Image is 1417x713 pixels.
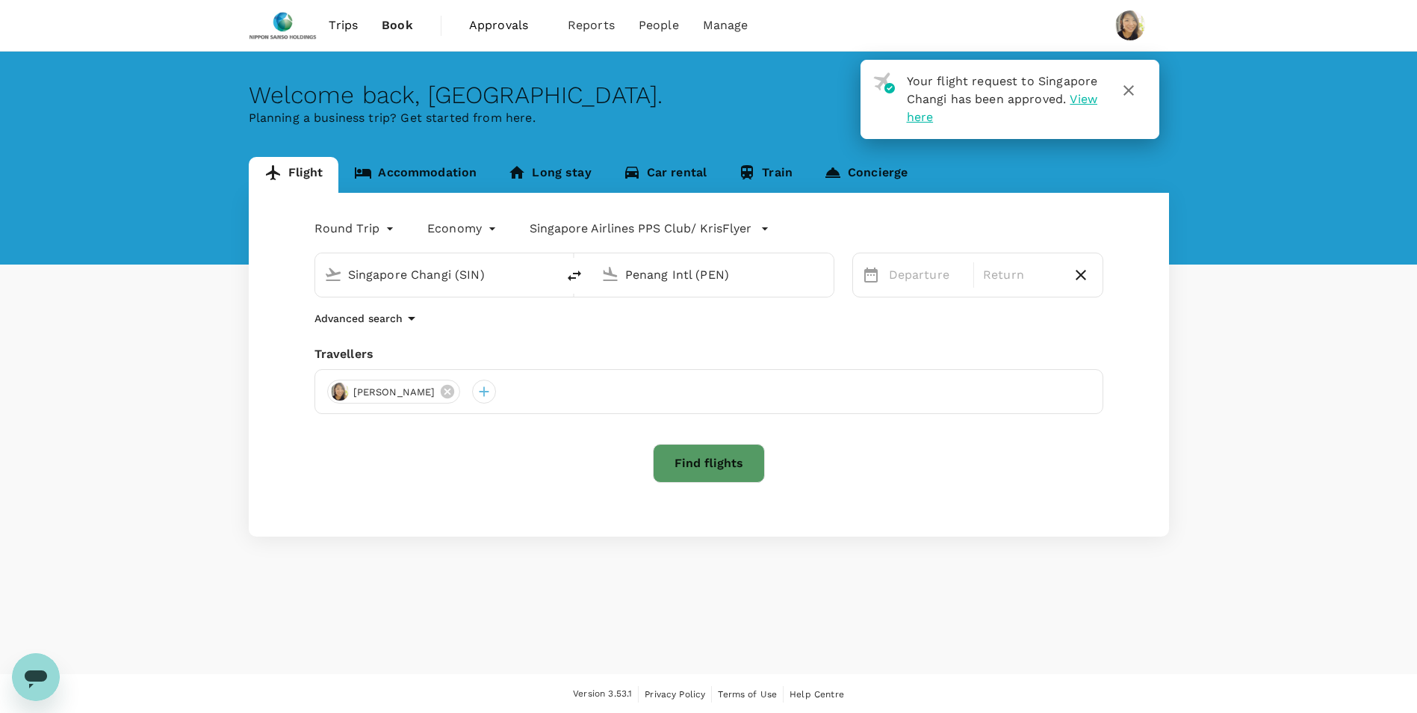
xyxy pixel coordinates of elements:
[823,273,826,276] button: Open
[983,266,1059,284] p: Return
[344,385,444,400] span: [PERSON_NAME]
[327,380,461,404] div: [PERSON_NAME]
[249,109,1169,127] p: Planning a business trip? Get started from here.
[314,217,398,241] div: Round Trip
[790,686,844,703] a: Help Centre
[907,74,1098,106] span: Your flight request to Singapore Changi has been approved.
[469,16,544,34] span: Approvals
[607,157,723,193] a: Car rental
[718,689,777,700] span: Terms of Use
[556,258,592,294] button: delete
[12,653,60,701] iframe: Button to launch messaging window
[314,345,1103,363] div: Travellers
[427,217,500,241] div: Economy
[492,157,607,193] a: Long stay
[889,266,965,284] p: Departure
[338,157,492,193] a: Accommodation
[249,157,339,193] a: Flight
[568,16,615,34] span: Reports
[722,157,808,193] a: Train
[249,9,317,42] img: Nippon Sanso Holdings Singapore Pte Ltd
[873,72,895,93] img: flight-approved
[625,263,802,286] input: Going to
[314,311,403,326] p: Advanced search
[329,16,358,34] span: Trips
[645,686,705,703] a: Privacy Policy
[718,686,777,703] a: Terms of Use
[639,16,679,34] span: People
[530,220,751,238] p: Singapore Airlines PPS Club/ KrisFlyer
[249,81,1169,109] div: Welcome back , [GEOGRAPHIC_DATA] .
[790,689,844,700] span: Help Centre
[808,157,923,193] a: Concierge
[645,689,705,700] span: Privacy Policy
[546,273,549,276] button: Open
[573,687,632,702] span: Version 3.53.1
[348,263,525,286] input: Depart from
[331,383,349,401] img: avatar-67a4c8345a0da.jpeg
[1115,10,1145,40] img: Charlotte Khoo
[382,16,413,34] span: Book
[703,16,748,34] span: Manage
[530,220,769,238] button: Singapore Airlines PPS Club/ KrisFlyer
[653,444,765,483] button: Find flights
[314,309,421,327] button: Advanced search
